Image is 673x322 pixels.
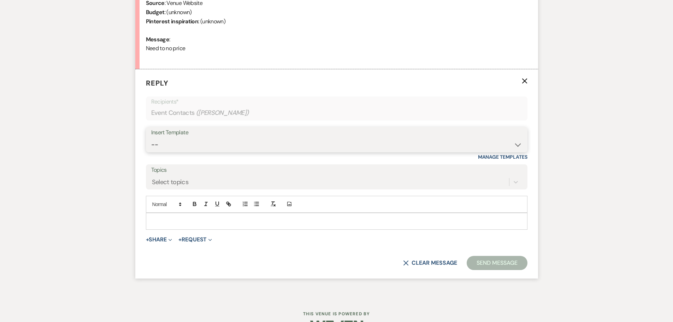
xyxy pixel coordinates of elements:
button: Send Message [467,256,527,270]
b: Message [146,36,170,43]
button: Share [146,237,172,242]
span: Reply [146,78,169,88]
div: Select topics [152,177,189,187]
div: Event Contacts [151,106,522,120]
button: Clear message [403,260,457,266]
p: Recipients* [151,97,522,106]
div: Insert Template [151,128,522,138]
button: Request [178,237,212,242]
b: Budget [146,8,165,16]
span: + [146,237,149,242]
b: Pinterest inspiration [146,18,199,25]
span: + [178,237,182,242]
span: ( [PERSON_NAME] ) [196,108,249,118]
label: Topics [151,165,522,175]
a: Manage Templates [478,154,527,160]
